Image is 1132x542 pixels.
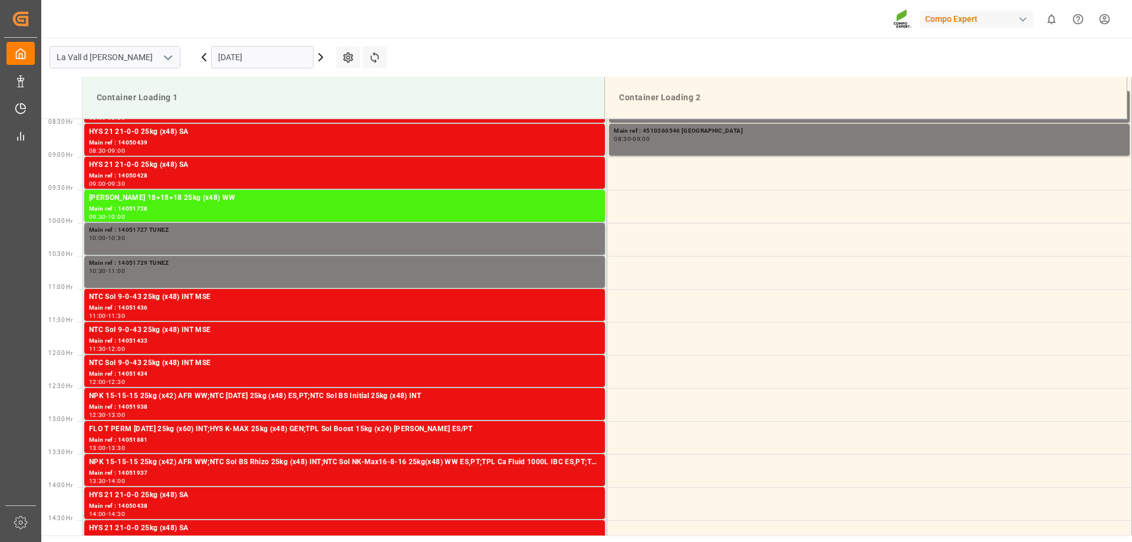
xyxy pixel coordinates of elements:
[1038,6,1065,32] button: show 0 new notifications
[614,126,1125,136] div: Main ref : 4510360546 [GEOGRAPHIC_DATA]
[614,87,1117,109] div: Container Loading 2
[106,214,108,219] div: -
[108,445,125,451] div: 13:30
[48,416,73,422] span: 13:00 Hr
[89,303,600,313] div: Main ref : 14051436
[89,313,106,318] div: 11:00
[106,445,108,451] div: -
[108,511,125,517] div: 14:30
[48,383,73,389] span: 12:30 Hr
[89,435,600,445] div: Main ref : 14051881
[89,235,106,241] div: 10:00
[106,346,108,352] div: -
[89,445,106,451] div: 13:00
[89,214,106,219] div: 09:30
[89,490,600,501] div: HYS 21 21-0-0 25kg (x48) SA
[89,159,600,171] div: HYS 21 21-0-0 25kg (x48) SA
[108,412,125,418] div: 13:00
[106,379,108,385] div: -
[106,313,108,318] div: -
[89,456,600,468] div: NPK 15-15-15 25kg (x42) AFR WW;NTC Sol BS Rhizo 25kg (x48) INT;NTC Sol NK-Max16-8-16 25kg(x48) WW...
[159,48,176,67] button: open menu
[89,369,600,379] div: Main ref : 14051434
[89,225,600,235] div: Main ref : 14051727 TUNEZ
[89,148,106,153] div: 08:30
[108,235,125,241] div: 10:30
[89,379,106,385] div: 12:00
[106,235,108,241] div: -
[89,171,600,181] div: Main ref : 14050428
[89,523,600,534] div: HYS 21 21-0-0 25kg (x48) SA
[89,258,600,268] div: Main ref : 14051729 TUNEZ
[108,148,125,153] div: 09:00
[48,482,73,488] span: 14:00 Hr
[614,136,631,142] div: 08:30
[48,350,73,356] span: 12:00 Hr
[108,181,125,186] div: 09:30
[89,478,106,484] div: 13:30
[48,515,73,521] span: 14:30 Hr
[1065,6,1091,32] button: Help Center
[108,313,125,318] div: 11:30
[893,9,912,29] img: Screenshot%202023-09-29%20at%2010.02.21.png_1712312052.png
[106,478,108,484] div: -
[89,390,600,402] div: NPK 15-15-15 25kg (x42) AFR WW;NTC [DATE] 25kg (x48) ES,PT;NTC Sol BS Initial 25kg (x48) INT
[89,138,600,148] div: Main ref : 14050439
[106,511,108,517] div: -
[89,511,106,517] div: 14:00
[89,412,106,418] div: 12:30
[89,501,600,511] div: Main ref : 14050438
[48,218,73,224] span: 10:00 Hr
[108,268,125,274] div: 11:00
[48,317,73,323] span: 11:30 Hr
[89,346,106,352] div: 11:30
[89,192,600,204] div: [PERSON_NAME] 18+18+18 25kg (x48) WW
[108,379,125,385] div: 12:30
[89,204,600,214] div: Main ref : 14051728
[106,148,108,153] div: -
[50,46,180,68] input: Type to search/select
[633,136,650,142] div: 09:00
[92,87,595,109] div: Container Loading 1
[89,181,106,186] div: 09:00
[48,185,73,191] span: 09:30 Hr
[48,152,73,158] span: 09:00 Hr
[89,126,600,138] div: HYS 21 21-0-0 25kg (x48) SA
[48,449,73,455] span: 13:30 Hr
[631,136,633,142] div: -
[48,251,73,257] span: 10:30 Hr
[89,423,600,435] div: FLO T PERM [DATE] 25kg (x60) INT;HYS K-MAX 25kg (x48) GEN;TPL Sol Boost 15kg (x24) [PERSON_NAME] ...
[108,478,125,484] div: 14:00
[920,11,1034,28] div: Compo Expert
[106,412,108,418] div: -
[89,291,600,303] div: NTC Sol 9-0-43 25kg (x48) INT MSE
[108,214,125,219] div: 10:00
[108,346,125,352] div: 12:00
[89,468,600,478] div: Main ref : 14051937
[89,402,600,412] div: Main ref : 14051938
[48,119,73,125] span: 08:30 Hr
[89,336,600,346] div: Main ref : 14051433
[106,268,108,274] div: -
[106,181,108,186] div: -
[48,284,73,290] span: 11:00 Hr
[89,357,600,369] div: NTC Sol 9-0-43 25kg (x48) INT MSE
[920,8,1038,30] button: Compo Expert
[89,324,600,336] div: NTC Sol 9-0-43 25kg (x48) INT MSE
[89,268,106,274] div: 10:30
[211,46,314,68] input: DD.MM.YYYY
